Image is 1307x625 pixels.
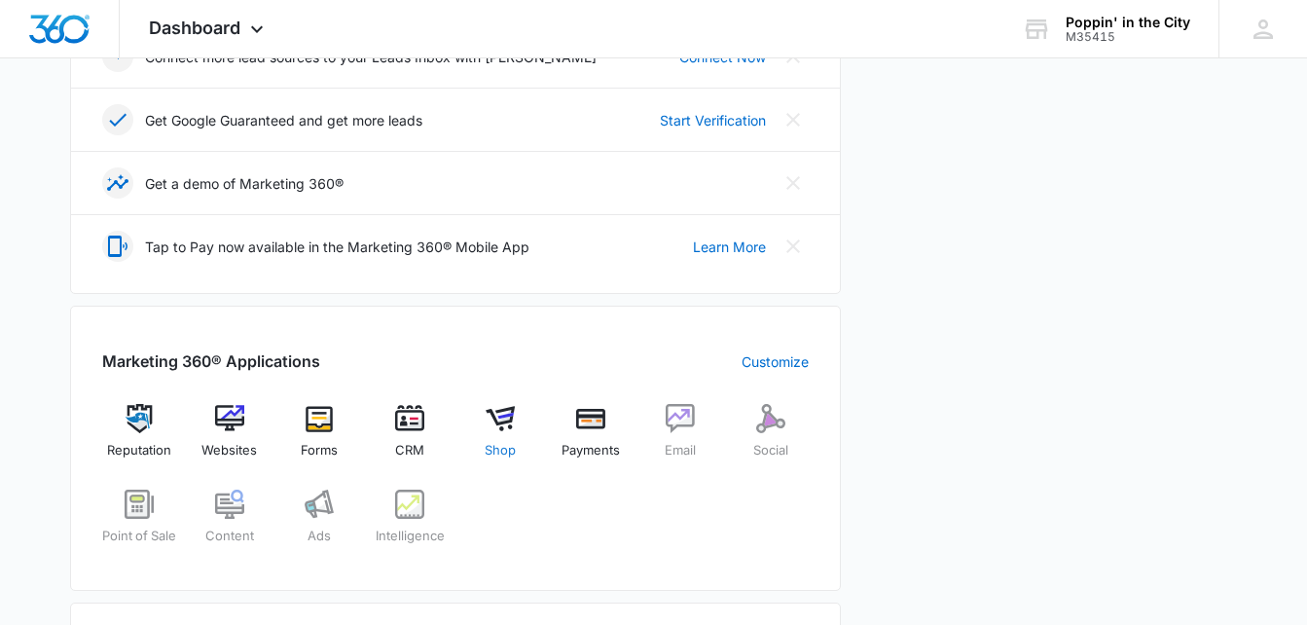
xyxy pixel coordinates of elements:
[778,167,809,199] button: Close
[693,237,766,257] a: Learn More
[395,441,424,460] span: CRM
[102,349,320,373] h2: Marketing 360® Applications
[308,527,331,546] span: Ads
[553,404,628,474] a: Payments
[742,351,809,372] a: Customize
[734,404,809,474] a: Social
[145,110,422,130] p: Get Google Guaranteed and get more leads
[485,441,516,460] span: Shop
[373,404,448,474] a: CRM
[562,441,620,460] span: Payments
[463,404,538,474] a: Shop
[201,441,257,460] span: Websites
[107,441,171,460] span: Reputation
[192,490,267,560] a: Content
[282,490,357,560] a: Ads
[778,104,809,135] button: Close
[753,441,788,460] span: Social
[102,490,177,560] a: Point of Sale
[149,18,240,38] span: Dashboard
[145,173,344,194] p: Get a demo of Marketing 360®
[660,110,766,130] a: Start Verification
[102,404,177,474] a: Reputation
[376,527,445,546] span: Intelligence
[102,527,176,546] span: Point of Sale
[145,237,529,257] p: Tap to Pay now available in the Marketing 360® Mobile App
[643,404,718,474] a: Email
[665,441,696,460] span: Email
[1066,15,1190,30] div: account name
[301,441,338,460] span: Forms
[373,490,448,560] a: Intelligence
[282,404,357,474] a: Forms
[205,527,254,546] span: Content
[1066,30,1190,44] div: account id
[192,404,267,474] a: Websites
[778,231,809,262] button: Close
